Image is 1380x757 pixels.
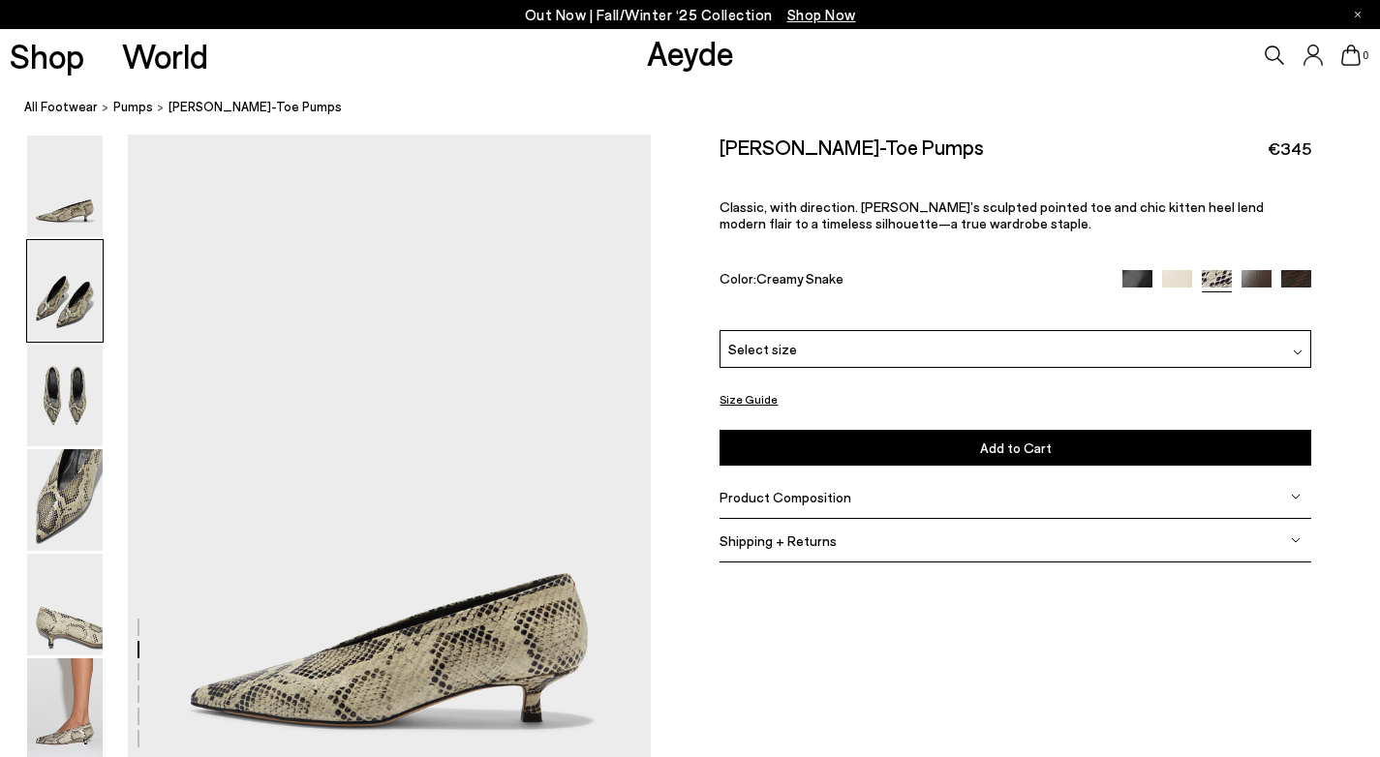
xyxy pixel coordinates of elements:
a: Shop [10,39,84,73]
img: Clara Pointed-Toe Pumps - Image 2 [27,240,103,342]
a: pumps [113,97,153,117]
p: Out Now | Fall/Winter ‘25 Collection [525,3,856,27]
img: svg%3E [1291,535,1301,545]
h2: [PERSON_NAME]-Toe Pumps [720,135,984,159]
button: Size Guide [720,387,778,411]
img: Clara Pointed-Toe Pumps - Image 3 [27,345,103,446]
img: svg%3E [1293,348,1303,357]
a: All Footwear [24,97,98,117]
span: Select size [728,339,797,359]
span: Add to Cart [980,439,1052,456]
img: svg%3E [1291,492,1301,501]
a: 0 [1341,45,1361,66]
img: Clara Pointed-Toe Pumps - Image 1 [27,136,103,237]
img: Clara Pointed-Toe Pumps - Image 5 [27,554,103,655]
a: Aeyde [647,32,734,73]
a: World [122,39,208,73]
div: Color: [720,270,1103,292]
span: Shipping + Returns [720,532,837,549]
span: pumps [113,99,153,114]
span: 0 [1361,50,1370,61]
span: Navigate to /collections/new-in [787,6,856,23]
nav: breadcrumb [24,81,1380,135]
span: Creamy Snake [756,270,843,287]
button: Add to Cart [720,430,1310,466]
img: Clara Pointed-Toe Pumps - Image 4 [27,449,103,551]
span: Product Composition [720,489,851,505]
span: [PERSON_NAME]-Toe Pumps [169,97,342,117]
span: €345 [1268,136,1311,161]
p: Classic, with direction. [PERSON_NAME]’s sculpted pointed toe and chic kitten heel lend modern fl... [720,198,1310,231]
